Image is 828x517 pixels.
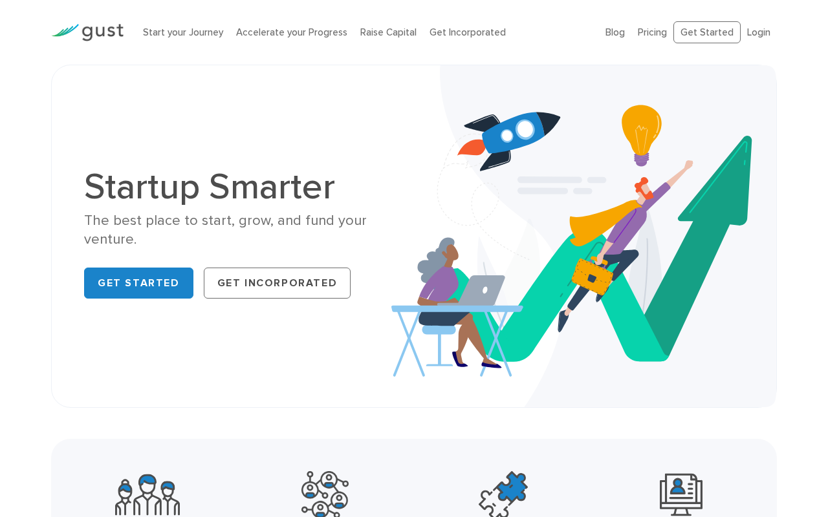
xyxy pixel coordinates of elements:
a: Start your Journey [143,26,223,38]
a: Accelerate your Progress [236,26,347,38]
a: Blog [605,26,625,38]
a: Raise Capital [360,26,417,38]
h1: Startup Smarter [84,169,404,205]
a: Get Incorporated [204,268,351,299]
div: The best place to start, grow, and fund your venture. [84,211,404,249]
a: Pricing [638,26,667,38]
img: Startup Smarter Hero [391,65,776,407]
img: Gust Logo [51,24,124,41]
a: Get Started [84,268,193,299]
a: Get Incorporated [430,26,506,38]
a: Login [747,26,770,38]
a: Get Started [673,21,741,44]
